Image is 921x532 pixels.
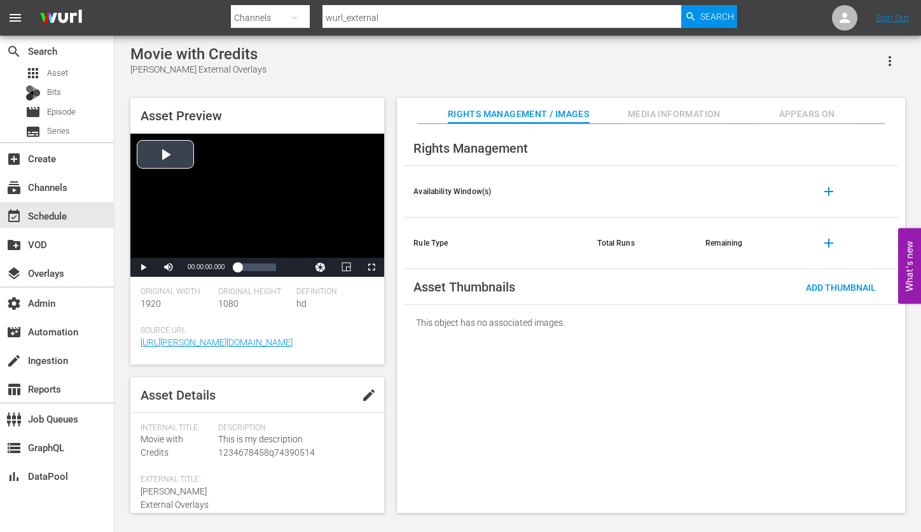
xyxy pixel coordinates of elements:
button: Picture-in-Picture [333,258,359,277]
span: Appears On [759,106,855,122]
button: Fullscreen [359,258,384,277]
button: Play [130,258,156,277]
div: Bits [25,85,41,101]
button: Add Thumbnail [796,276,886,298]
button: Mute [156,258,181,277]
span: Series [47,125,70,137]
th: Remaining [695,218,803,269]
span: DataPool [6,469,22,484]
span: Asset [47,67,68,80]
div: Video Player [130,134,384,277]
span: Schedule [6,209,22,224]
span: Ingestion [6,353,22,368]
span: Job Queues [6,412,22,427]
span: Definition [296,287,368,297]
span: edit [361,388,377,403]
a: [URL][PERSON_NAME][DOMAIN_NAME] [141,337,293,347]
span: Asset Preview [141,108,222,123]
span: Episode [25,104,41,120]
span: add [821,235,836,251]
span: Search [700,5,734,28]
span: Internal Title: [141,423,212,433]
span: GraphQL [6,440,22,456]
button: edit [354,380,384,410]
div: This object has no associated images. [403,305,899,340]
img: ans4CAIJ8jUAAAAAAAAAAAAAAAAAAAAAAAAgQb4GAAAAAAAAAAAAAAAAAAAAAAAAJMjXAAAAAAAAAAAAAAAAAAAAAAAAgAT5G... [31,3,92,33]
span: Admin [6,296,22,311]
span: Movie with Credits [141,434,183,458]
th: Availability Window(s) [403,166,587,218]
span: 1080 [218,298,239,309]
span: Create [6,151,22,167]
span: Rights Management [413,141,528,156]
span: 1920 [141,298,161,309]
button: Open Feedback Widget [898,228,921,304]
span: Rights Management / Images [448,106,589,122]
span: Episode [47,106,76,118]
span: This is my description 1234678458q74390514 [218,433,368,459]
span: Asset Thumbnails [413,279,515,295]
span: 00:00:00.000 [188,263,225,270]
div: Movie with Credits [130,45,267,63]
span: Asset Details [141,388,216,403]
button: add [814,176,844,207]
span: add [821,184,836,199]
div: Progress Bar [237,263,276,271]
span: External Title: [141,475,212,485]
span: VOD [6,237,22,253]
span: Source Url [141,326,368,336]
span: Bits [47,86,61,99]
span: Add Thumbnail [796,283,886,293]
span: Reports [6,382,22,397]
span: Original Width [141,287,212,297]
button: Search [681,5,737,28]
span: Original Height [218,287,289,297]
span: Overlays [6,266,22,281]
th: Rule Type [403,218,587,269]
div: [PERSON_NAME] External Overlays [130,63,267,76]
span: [PERSON_NAME] External Overlays [141,486,209,510]
span: Series [25,124,41,139]
span: Asset [25,66,41,81]
span: Search [6,44,22,59]
a: Sign Out [876,13,909,23]
th: Total Runs [587,218,695,269]
span: Automation [6,325,22,340]
span: menu [8,10,23,25]
span: hd [296,298,307,309]
button: Jump To Time [308,258,333,277]
button: add [814,228,844,258]
span: Channels [6,180,22,195]
span: Description: [218,423,368,433]
span: Media Information [627,106,722,122]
